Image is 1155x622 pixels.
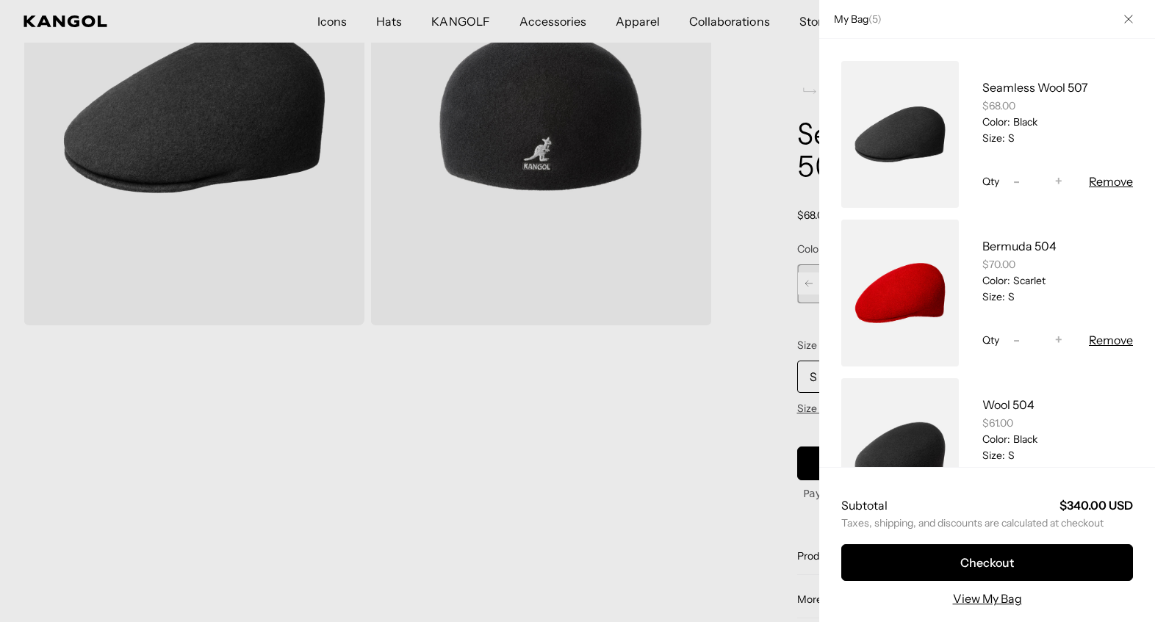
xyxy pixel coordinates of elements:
[1005,331,1027,349] button: -
[982,274,1010,287] dt: Color:
[1013,172,1020,192] span: -
[1027,173,1048,190] input: Quantity for Seamless Wool 507
[982,333,999,347] span: Qty
[841,516,1133,529] small: Taxes, shipping, and discounts are calculated at checkout
[827,12,882,26] h2: My Bag
[982,449,1005,462] dt: Size:
[982,433,1010,446] dt: Color:
[1059,498,1133,513] strong: $340.00 USD
[1089,173,1133,190] button: Remove Seamless Wool 507 - Black / S
[982,175,999,188] span: Qty
[982,80,1088,95] a: Seamless Wool 507
[982,99,1133,112] div: $68.00
[1005,449,1015,462] dd: S
[1005,173,1027,190] button: -
[982,290,1005,303] dt: Size:
[868,12,882,26] span: ( )
[982,115,1010,129] dt: Color:
[1005,131,1015,145] dd: S
[841,497,888,513] h2: Subtotal
[953,590,1022,607] a: View My Bag
[982,258,1133,271] div: $70.00
[841,544,1133,581] button: Checkout
[1010,274,1046,287] dd: Scarlet
[1089,331,1133,349] button: Remove Bermuda 504 - Scarlet / S
[872,12,877,26] span: 5
[1048,173,1070,190] button: +
[982,131,1005,145] dt: Size:
[1005,290,1015,303] dd: S
[1055,330,1062,350] span: +
[1027,331,1048,349] input: Quantity for Bermuda 504
[1055,172,1062,192] span: +
[982,239,1057,253] a: Bermuda 504
[1013,330,1020,350] span: -
[1010,433,1037,446] dd: Black
[1048,331,1070,349] button: +
[982,416,1133,430] div: $61.00
[1010,115,1037,129] dd: Black
[982,397,1035,412] a: Wool 504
